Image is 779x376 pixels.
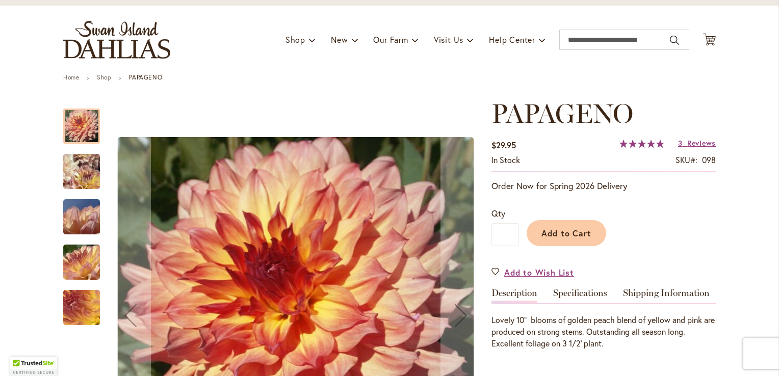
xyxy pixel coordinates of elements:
div: Papageno [63,189,110,234]
img: Papageno [45,137,118,207]
span: Shop [285,34,305,45]
button: Add to Cart [527,220,606,246]
div: Papageno [63,280,100,325]
span: PAPAGENO [491,97,633,129]
span: Add to Wish List [504,266,574,278]
a: Specifications [553,288,607,303]
div: Papageno [63,98,110,144]
div: 098 [702,154,716,166]
span: In stock [491,154,520,165]
a: Description [491,288,537,303]
div: Availability [491,154,520,166]
div: Papageno [63,144,110,189]
img: Papageno [45,280,118,335]
a: Shop [97,73,111,81]
span: New [331,34,348,45]
a: Add to Wish List [491,266,574,278]
strong: SKU [676,154,697,165]
a: Shipping Information [623,288,710,303]
span: Reviews [687,138,716,148]
span: Add to Cart [541,228,592,238]
a: store logo [63,21,170,59]
iframe: Launch Accessibility Center [8,340,36,368]
span: $29.95 [491,140,516,150]
img: Papageno [45,235,118,290]
strong: PAPAGENO [129,73,162,81]
div: Papageno [63,234,110,280]
a: 3 Reviews [678,138,716,148]
a: Home [63,73,79,81]
p: Order Now for Spring 2026 Delivery [491,180,716,192]
span: Help Center [489,34,535,45]
span: Visit Us [434,34,463,45]
div: Detailed Product Info [491,288,716,350]
img: Papageno [45,190,118,245]
div: Lovely 10" blooms of golden peach blend of yellow and pink are produced on strong stems. Outstand... [491,314,716,350]
span: Our Farm [373,34,408,45]
div: 98% [619,140,664,148]
span: Qty [491,208,505,219]
span: 3 [678,138,683,148]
